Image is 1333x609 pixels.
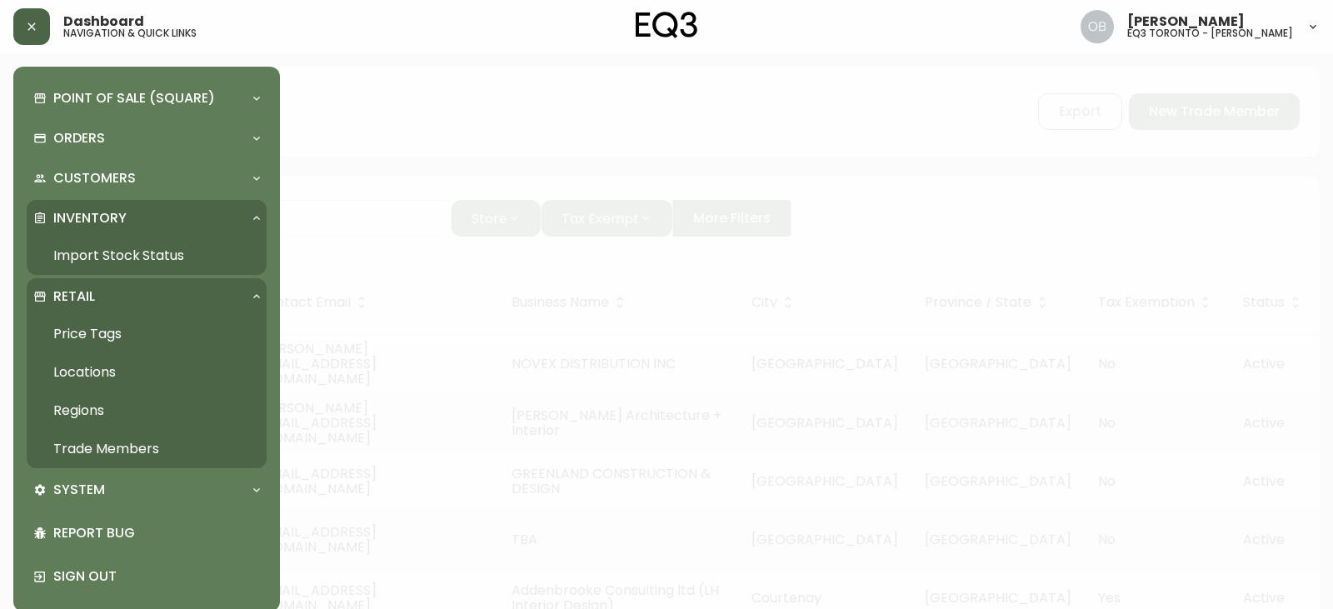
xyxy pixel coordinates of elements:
p: Point of Sale (Square) [53,89,215,107]
div: System [27,472,267,508]
a: Import Stock Status [27,237,267,275]
div: Orders [27,120,267,157]
div: Customers [27,160,267,197]
span: Dashboard [63,15,144,28]
p: Sign Out [53,567,260,586]
p: Retail [53,287,95,306]
a: Regions [27,392,267,430]
a: Locations [27,353,267,392]
a: Trade Members [27,430,267,468]
p: Orders [53,129,105,147]
div: Sign Out [27,555,267,598]
div: Retail [27,278,267,315]
div: Report Bug [27,512,267,555]
div: Point of Sale (Square) [27,80,267,117]
a: Price Tags [27,315,267,353]
div: Inventory [27,200,267,237]
p: Report Bug [53,524,260,542]
p: System [53,481,105,499]
img: 8e0065c524da89c5c924d5ed86cfe468 [1081,10,1114,43]
p: Customers [53,169,136,187]
p: Inventory [53,209,127,227]
h5: navigation & quick links [63,28,197,38]
img: logo [636,12,697,38]
span: [PERSON_NAME] [1127,15,1245,28]
h5: eq3 toronto - [PERSON_NAME] [1127,28,1293,38]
